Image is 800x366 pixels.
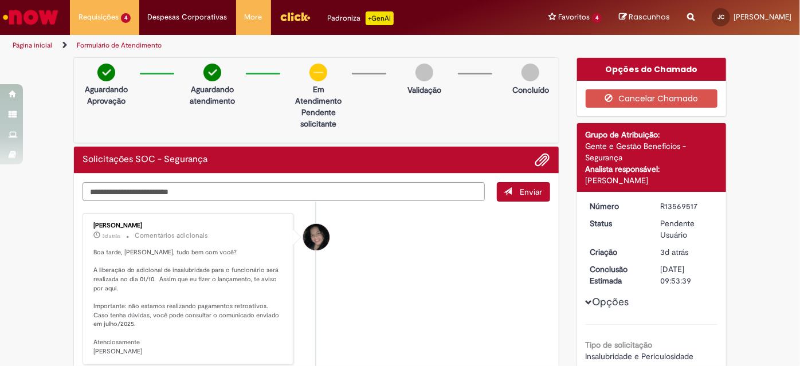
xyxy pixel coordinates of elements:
[291,107,346,129] p: Pendente solicitante
[9,35,525,56] ul: Trilhas de página
[366,11,394,25] p: +GenAi
[592,13,602,23] span: 4
[97,64,115,81] img: check-circle-green.png
[102,233,120,239] span: 3d atrás
[280,8,311,25] img: click_logo_yellow_360x200.png
[309,64,327,81] img: circle-minus.png
[1,6,60,29] img: ServiceNow
[660,246,713,258] div: 26/09/2025 09:53:34
[121,13,131,23] span: 4
[415,64,433,81] img: img-circle-grey.png
[582,246,652,258] dt: Criação
[521,64,539,81] img: img-circle-grey.png
[83,182,485,201] textarea: Digite sua mensagem aqui...
[148,11,228,23] span: Despesas Corporativas
[582,263,652,286] dt: Conclusão Estimada
[582,200,652,212] dt: Número
[93,248,284,356] p: Boa tarde, [PERSON_NAME], tudo bem com você? A liberação do adicional de insalubridade para o fun...
[303,224,330,250] div: Jaqueline Roque
[291,84,346,107] p: Em Atendimento
[79,11,119,23] span: Requisições
[102,233,120,239] time: 26/09/2025 14:04:48
[83,155,207,165] h2: Solicitações SOC - Segurança Histórico de tíquete
[586,140,718,163] div: Gente e Gestão Benefícios - Segurança
[512,84,549,96] p: Concluído
[328,11,394,25] div: Padroniza
[558,11,590,23] span: Favoritos
[203,64,221,81] img: check-circle-green.png
[586,163,718,175] div: Analista responsável:
[135,231,208,241] small: Comentários adicionais
[245,11,262,23] span: More
[734,12,791,22] span: [PERSON_NAME]
[586,89,718,108] button: Cancelar Chamado
[586,340,653,350] b: Tipo de solicitação
[629,11,670,22] span: Rascunhos
[535,152,550,167] button: Adicionar anexos
[93,222,284,229] div: [PERSON_NAME]
[660,263,713,286] div: [DATE] 09:53:39
[660,218,713,241] div: Pendente Usuário
[660,247,688,257] time: 26/09/2025 09:53:34
[660,247,688,257] span: 3d atrás
[77,41,162,50] a: Formulário de Atendimento
[586,129,718,140] div: Grupo de Atribuição:
[13,41,52,50] a: Página inicial
[577,58,727,81] div: Opções do Chamado
[407,84,441,96] p: Validação
[520,187,543,197] span: Enviar
[586,175,718,186] div: [PERSON_NAME]
[497,182,550,202] button: Enviar
[717,13,724,21] span: JC
[619,12,670,23] a: Rascunhos
[586,351,694,361] span: Insalubridade e Periculosidade
[185,84,240,107] p: Aguardando atendimento
[582,218,652,229] dt: Status
[79,84,134,107] p: Aguardando Aprovação
[660,200,713,212] div: R13569517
